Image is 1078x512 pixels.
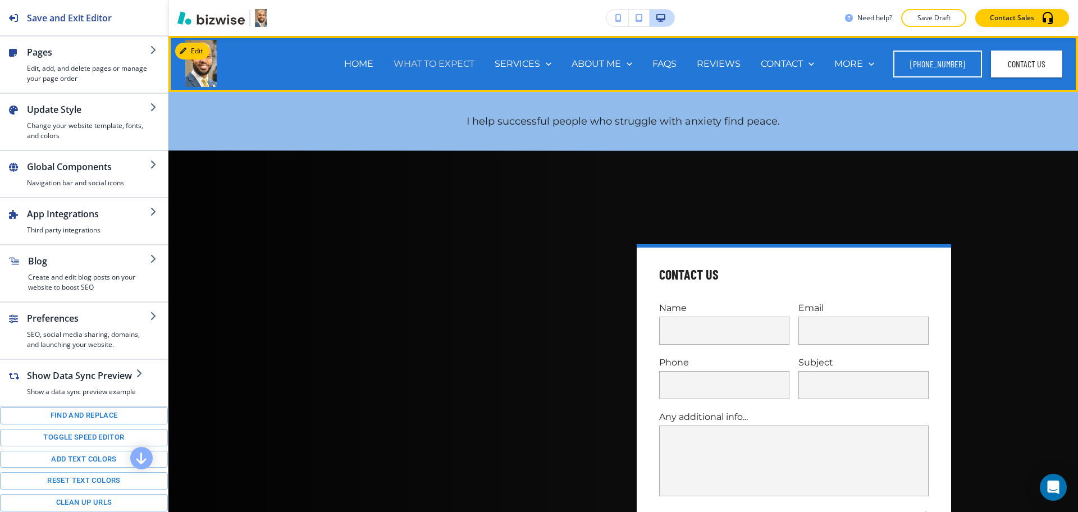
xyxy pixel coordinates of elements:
h3: Need help? [857,13,892,23]
h4: Edit, add, and delete pages or manage your page order [27,63,150,84]
p: ABOUT ME [572,57,621,70]
p: I help successful people who struggle with anxiety find peace. [295,115,951,129]
p: FAQS [652,57,677,70]
h2: Save and Exit Editor [27,11,112,25]
p: Contact Sales [990,13,1034,23]
h2: Blog [28,254,150,268]
p: Phone [659,356,789,369]
p: WHAT TO EXPECT [394,57,474,70]
p: Name [659,301,789,314]
p: REVIEWS [697,57,741,70]
h2: Update Style [27,103,150,116]
button: [PHONE_NUMBER] [893,51,982,77]
img: Counseling in Motion [185,40,217,87]
h2: Pages [27,45,150,59]
h4: Contact Us [659,266,719,284]
p: SERVICES [495,57,540,70]
p: Any additional info... [659,410,929,423]
h4: Navigation bar and social icons [27,178,150,188]
h4: Third party integrations [27,225,150,235]
h2: Show Data Sync Preview [27,369,136,382]
p: HOME [344,57,373,70]
button: Edit [175,43,209,60]
h4: SEO, social media sharing, domains, and launching your website. [27,330,150,350]
h4: Change your website template, fonts, and colors [27,121,150,141]
h2: Global Components [27,160,150,173]
p: Email [798,301,929,314]
button: Contact Sales [975,9,1069,27]
h2: Preferences [27,312,150,325]
p: MORE [834,57,863,70]
button: Contact Us [991,51,1062,77]
h4: Show a data sync preview example [27,387,136,397]
img: Bizwise Logo [177,11,245,25]
img: Your Logo [255,9,267,27]
h2: App Integrations [27,207,150,221]
div: Open Intercom Messenger [1040,474,1067,501]
h4: Create and edit blog posts on your website to boost SEO [28,272,150,292]
p: CONTACT [761,57,803,70]
p: Subject [798,356,929,369]
p: Save Draft [916,13,952,23]
button: Save Draft [901,9,966,27]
